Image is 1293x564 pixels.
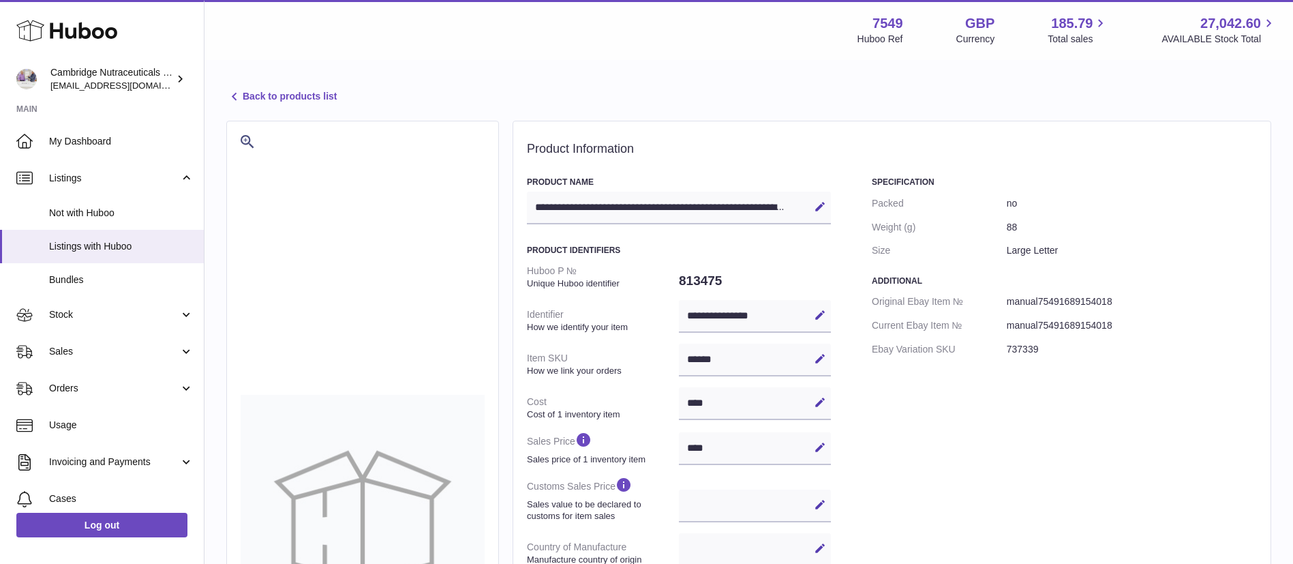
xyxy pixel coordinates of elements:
strong: How we identify your item [527,321,675,333]
dt: Identifier [527,303,679,338]
h3: Additional [872,276,1257,286]
span: [EMAIL_ADDRESS][DOMAIN_NAME] [50,80,200,91]
span: My Dashboard [49,135,194,148]
span: Listings [49,172,179,185]
strong: How we link your orders [527,365,675,377]
strong: Unique Huboo identifier [527,278,675,290]
h3: Product Identifiers [527,245,831,256]
dt: Sales Price [527,426,679,471]
span: Stock [49,308,179,321]
h3: Specification [872,177,1257,188]
span: Usage [49,419,194,432]
div: Cambridge Nutraceuticals Ltd [50,66,173,92]
div: Huboo Ref [857,33,903,46]
span: Not with Huboo [49,207,194,220]
strong: Sales value to be declared to customs for item sales [527,499,675,522]
span: Total sales [1048,33,1108,46]
a: 185.79 Total sales [1048,14,1108,46]
span: Listings with Huboo [49,240,194,253]
dd: no [1007,192,1257,216]
span: AVAILABLE Stock Total [1161,33,1277,46]
dd: Large Letter [1007,239,1257,263]
a: Log out [16,513,187,537]
span: Sales [49,345,179,358]
dt: Ebay Variation SKU [872,338,1007,361]
dt: Size [872,239,1007,263]
dd: 88 [1007,216,1257,239]
dt: Item SKU [527,346,679,382]
a: Back to products list [226,89,337,105]
dt: Customs Sales Price [527,471,679,527]
strong: Cost of 1 inventory item [527,409,675,421]
strong: Sales price of 1 inventory item [527,454,675,466]
span: Cases [49,492,194,505]
div: Currency [956,33,995,46]
dd: 813475 [679,267,831,295]
dt: Weight (g) [872,216,1007,239]
span: 27,042.60 [1200,14,1261,33]
strong: 7549 [872,14,903,33]
span: Invoicing and Payments [49,456,179,469]
dt: Original Ebay Item № [872,290,1007,314]
dd: 737339 [1007,338,1257,361]
a: 27,042.60 AVAILABLE Stock Total [1161,14,1277,46]
span: 185.79 [1051,14,1093,33]
span: Bundles [49,273,194,286]
img: internalAdmin-7549@internal.huboo.com [16,69,37,89]
h3: Product Name [527,177,831,188]
dd: manual75491689154018 [1007,290,1257,314]
dt: Huboo P № [527,259,679,295]
strong: GBP [965,14,994,33]
dt: Packed [872,192,1007,216]
h2: Product Information [527,142,1257,157]
span: Orders [49,382,179,395]
dd: manual75491689154018 [1007,314,1257,338]
dt: Current Ebay Item № [872,314,1007,338]
dt: Cost [527,390,679,426]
